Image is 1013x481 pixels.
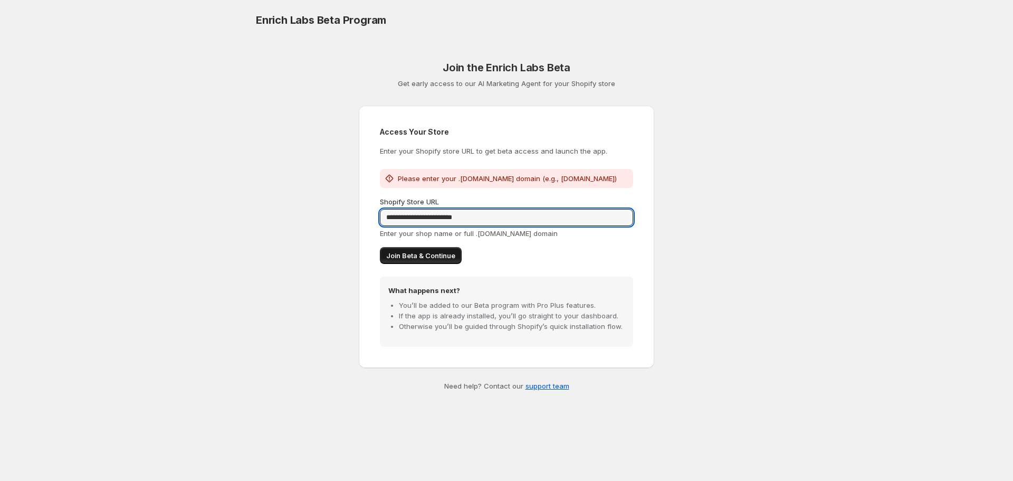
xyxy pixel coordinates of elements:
[399,310,625,321] li: If the app is already installed, you’ll go straight to your dashboard.
[380,197,439,206] span: Shopify Store URL
[380,229,558,238] span: Enter your shop name or full .[DOMAIN_NAME] domain
[399,321,625,332] li: Otherwise you’ll be guided through Shopify’s quick installation flow.
[359,78,654,89] p: Get early access to our AI Marketing Agent for your Shopify store
[380,247,462,264] button: Join Beta & Continue
[256,14,386,26] span: Enrich Labs Beta Program
[359,61,654,74] h1: Join the Enrich Labs Beta
[525,382,569,390] a: support team
[399,300,625,310] li: You’ll be added to our Beta program with Pro Plus features.
[386,250,455,261] span: Join Beta & Continue
[380,146,633,156] p: Enter your Shopify store URL to get beta access and launch the app.
[388,286,460,295] strong: What happens next?
[398,173,617,184] p: Please enter your .[DOMAIN_NAME] domain (e.g., [DOMAIN_NAME])
[359,381,654,391] p: Need help? Contact our
[380,127,633,137] h2: Access Your Store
